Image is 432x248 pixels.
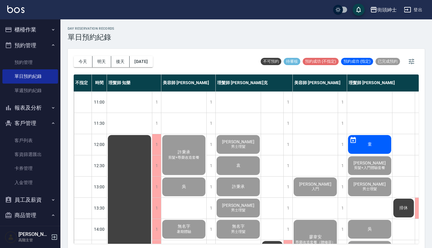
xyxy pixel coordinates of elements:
h5: [PERSON_NAME] [18,231,49,237]
button: save [353,4,365,16]
span: [PERSON_NAME] [221,203,256,208]
div: 1 [338,177,347,197]
span: [PERSON_NAME] [298,182,333,187]
div: 1 [152,219,161,240]
div: 1 [338,92,347,113]
div: 時間 [92,74,107,91]
span: 不可預約 [261,59,281,64]
div: 1 [283,134,292,155]
div: 1 [152,177,161,197]
div: 理髮師 [PERSON_NAME] [347,74,424,91]
div: 理髮師 知樂 [107,74,161,91]
span: 男士理髮 [230,208,247,213]
div: 1 [283,177,292,197]
div: 1 [338,113,347,134]
div: 1 [206,92,215,113]
span: 尊榮改造套餐（贈修容） [294,240,337,245]
div: 1 [206,177,215,197]
span: 袁 [235,163,242,168]
div: 13:30 [92,197,107,219]
span: 男士理髮 [230,144,247,149]
div: 1 [152,113,161,134]
button: 商品管理 [2,207,58,223]
div: 1 [152,134,161,155]
div: 1 [283,219,292,240]
button: 報表及分析 [2,100,58,116]
span: 排休 [398,205,409,211]
button: 員工及薪資 [2,192,58,208]
div: 1 [152,92,161,113]
div: 1 [283,92,292,113]
span: 吳 [366,227,373,232]
div: 12:00 [92,134,107,155]
div: 1 [206,198,215,219]
div: 美容師 [PERSON_NAME] [293,74,347,91]
span: 許秉承 [231,184,246,190]
img: Person [5,231,17,243]
div: 1 [152,155,161,176]
div: 1 [338,198,347,219]
div: 1 [338,219,347,240]
span: 已完成預約 [376,59,400,64]
span: 預約成功 (指定) [341,59,373,64]
span: 預約成功 (不指定) [303,59,339,64]
a: 單日預約紀錄 [2,69,58,83]
div: 1 [338,134,347,155]
p: 高階主管 [18,237,49,243]
h2: day Reservation records [68,27,114,31]
a: 商品分類設定 [2,226,58,240]
span: 剪髮+入門體驗套餐 [353,165,386,170]
h3: 單日預約紀錄 [68,33,114,41]
div: 1 [283,155,292,176]
button: [DATE] [130,56,153,67]
div: 1 [206,155,215,176]
span: 童 [366,142,373,147]
a: 單週預約紀錄 [2,84,58,98]
div: 14:00 [92,219,107,240]
button: 今天 [74,56,92,67]
span: 男士理髮 [361,187,378,192]
div: 1 [152,198,161,219]
span: [PERSON_NAME] [221,139,256,144]
div: 1 [206,113,215,134]
button: 後天 [111,56,130,67]
span: 待審核 [284,59,300,64]
span: 無名字 [176,224,192,229]
span: [PERSON_NAME] [352,160,387,165]
div: 1 [283,113,292,134]
button: 登出 [401,4,425,15]
button: 明天 [92,56,111,67]
div: 不指定 [74,74,92,91]
img: Logo [7,5,24,13]
div: 1 [206,219,215,240]
div: 街頭紳士 [377,6,397,14]
span: [PERSON_NAME] [352,182,387,187]
div: 美容師 [PERSON_NAME] [161,74,216,91]
div: 1 [338,155,347,176]
div: 13:00 [92,176,107,197]
button: 街頭紳士 [368,4,399,16]
a: 預約管理 [2,55,58,69]
span: 剪髮+尊榮改造套餐 [167,155,201,160]
a: 卡券管理 [2,161,58,175]
div: 理髮師 [PERSON_NAME]克 [216,74,293,91]
a: 入金管理 [2,176,58,190]
span: 廖韋安 [308,234,323,240]
button: 預約管理 [2,38,58,53]
span: 吳 [181,184,187,190]
span: 入門 [311,187,320,192]
div: 1 [206,134,215,155]
div: 11:00 [92,91,107,113]
a: 客資篩選匯出 [2,147,58,161]
div: 12:30 [92,155,107,176]
span: 無名字 [231,224,246,229]
span: 男士理髮 [230,229,247,234]
a: 客戶列表 [2,134,58,147]
div: 1 [283,198,292,219]
span: 許秉承 [176,150,192,155]
span: 暑期體驗 [176,229,192,234]
button: 櫃檯作業 [2,22,58,38]
div: 11:30 [92,113,107,134]
button: 客戶管理 [2,115,58,131]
